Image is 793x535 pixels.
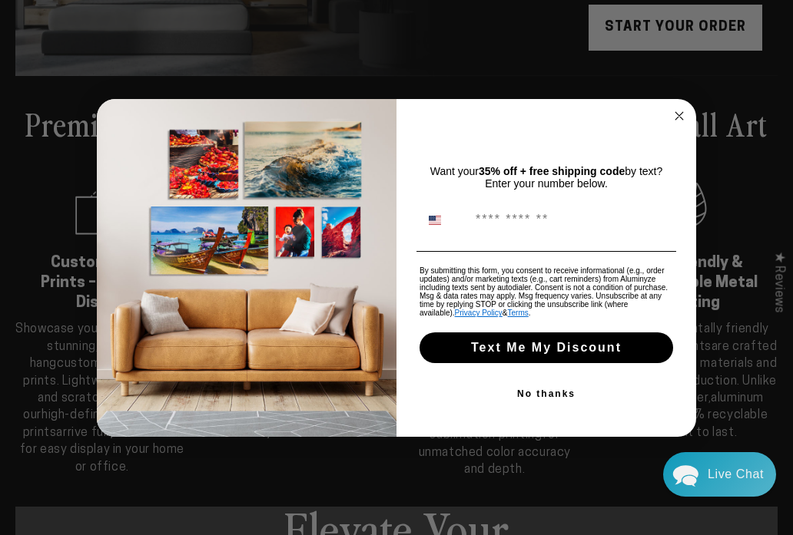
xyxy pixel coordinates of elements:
a: Privacy Policy [455,309,503,317]
button: Close dialog [670,107,688,125]
a: Terms [508,309,529,317]
img: underline [416,251,676,252]
button: No thanks [416,378,676,409]
div: Chat widget toggle [663,452,776,497]
p: By submitting this form, you consent to receive informational (e.g., order updates) and/or market... [420,266,673,317]
button: Text Me My Discount [420,332,673,363]
p: Want your by text? Enter your number below. [420,165,673,190]
div: Contact Us Directly [708,452,764,497]
strong: 35% off + free shipping code [479,165,625,177]
img: United States [429,214,441,226]
button: Search Countries [420,206,468,235]
img: 1cb11741-e1c7-4528-9c24-a2d7d3cf3a02.jpeg [97,99,396,437]
span: You're Almost There! [454,127,639,148]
